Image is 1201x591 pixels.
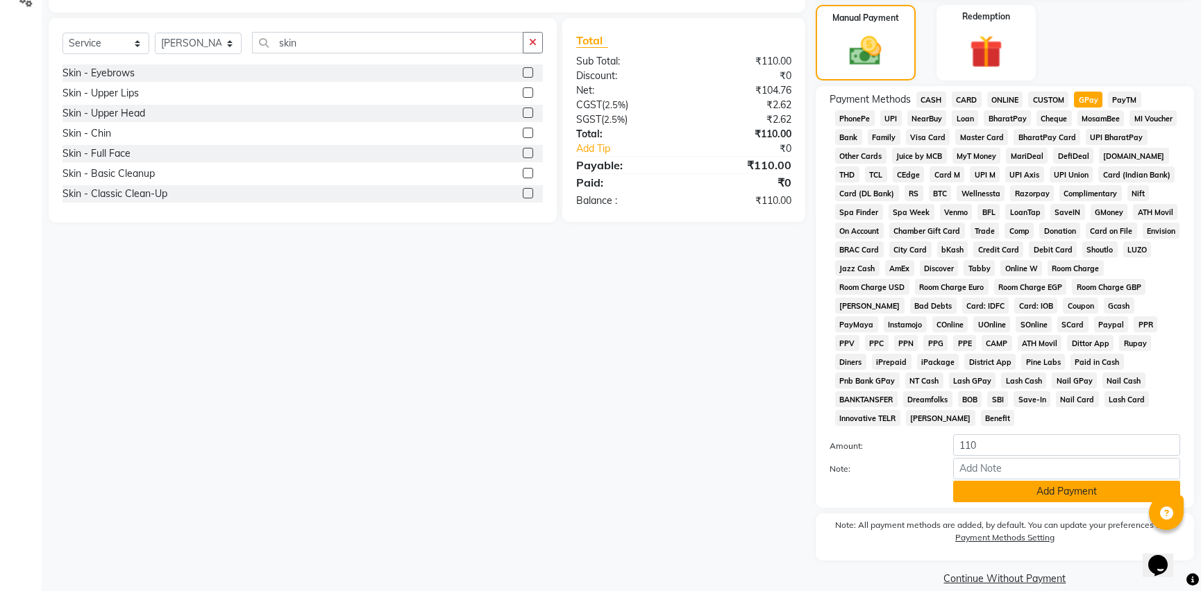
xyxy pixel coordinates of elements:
[1129,110,1177,126] span: MI Voucher
[1028,92,1068,108] span: CUSTOM
[830,519,1180,549] label: Note: All payment methods are added, by default. You can update your preferences from
[1036,110,1072,126] span: Cheque
[872,354,912,370] span: iPrepaid
[957,185,1005,201] span: Wellnessta
[62,187,167,201] div: Skin - Classic Clean-Up
[964,260,995,276] span: Tabby
[1074,92,1102,108] span: GPay
[1067,335,1114,351] span: Dittor App
[959,31,1014,72] img: _gift.svg
[906,129,950,145] span: Visa Card
[952,92,982,108] span: CARD
[889,241,932,257] span: City Card
[1134,316,1157,332] span: PPR
[949,372,996,388] span: Lash GPay
[952,110,978,126] span: Loan
[906,410,975,426] span: [PERSON_NAME]
[1053,148,1093,164] span: DefiDeal
[929,185,952,201] span: BTC
[62,126,111,141] div: Skin - Chin
[1039,223,1080,239] span: Donation
[982,335,1012,351] span: CAMP
[1016,316,1052,332] span: SOnline
[1018,335,1062,351] span: ATH Movil
[566,98,684,112] div: ( )
[1006,148,1048,164] span: MariDeal
[958,391,982,407] span: BOB
[1056,391,1099,407] span: Nail Card
[1123,241,1152,257] span: LUZO
[1104,298,1134,314] span: Gcash
[62,66,135,80] div: Skin - Eyebrows
[566,112,684,127] div: ( )
[604,114,625,125] span: 2.5%
[964,354,1016,370] span: District App
[1050,204,1085,220] span: SaveIN
[973,316,1010,332] span: UOnline
[819,440,943,452] label: Amount:
[566,69,684,83] div: Discount:
[605,99,625,110] span: 2.5%
[1021,354,1065,370] span: Pine Labs
[576,33,608,48] span: Total
[835,241,884,257] span: BRAC Card
[684,98,802,112] div: ₹2.62
[839,33,891,69] img: _cash.svg
[1091,204,1128,220] span: GMoney
[1143,223,1180,239] span: Envision
[1070,354,1124,370] span: Paid in Cash
[835,223,884,239] span: On Account
[953,458,1180,479] input: Add Note
[923,335,948,351] span: PPG
[703,142,802,156] div: ₹0
[905,372,943,388] span: NT Cash
[566,157,684,173] div: Payable:
[865,335,889,351] span: PPC
[885,260,914,276] span: AmEx
[1059,185,1122,201] span: Complimentary
[1005,204,1045,220] span: LoanTap
[835,298,905,314] span: [PERSON_NAME]
[915,279,989,295] span: Room Charge Euro
[1098,166,1175,182] span: Card (Indian Bank)
[932,316,968,332] span: COnline
[576,98,602,111] span: CGST
[566,194,684,208] div: Balance :
[1005,223,1034,239] span: Comp
[1057,316,1089,332] span: SCard
[1143,536,1187,577] iframe: chat widget
[1086,223,1137,239] span: Card on File
[576,113,601,126] span: SGST
[835,148,887,164] span: Other Cards
[894,335,918,351] span: PPN
[1108,92,1141,108] span: PayTM
[62,146,131,161] div: Skin - Full Face
[953,335,976,351] span: PPE
[835,204,883,220] span: Spa Finder
[684,174,802,191] div: ₹0
[977,204,1000,220] span: BFL
[62,106,145,121] div: Skin - Upper Head
[893,166,925,182] span: CEdge
[953,434,1180,456] input: Amount
[835,354,866,370] span: Diners
[1014,298,1057,314] span: Card: IOB
[835,372,900,388] span: Pnb Bank GPay
[937,241,968,257] span: bKash
[62,166,155,181] div: Skin - Basic Cleanup
[1014,129,1080,145] span: BharatPay Card
[835,279,909,295] span: Room Charge USD
[566,174,684,191] div: Paid:
[835,410,900,426] span: Innovative TELR
[684,54,802,69] div: ₹110.00
[684,112,802,127] div: ₹2.62
[252,32,523,53] input: Search or Scan
[892,148,947,164] span: Juice by MCB
[1063,298,1098,314] span: Coupon
[962,298,1009,314] span: Card: IDFC
[830,92,911,107] span: Payment Methods
[971,223,1000,239] span: Trade
[880,110,902,126] span: UPI
[1086,129,1148,145] span: UPI BharatPay
[973,241,1023,257] span: Credit Card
